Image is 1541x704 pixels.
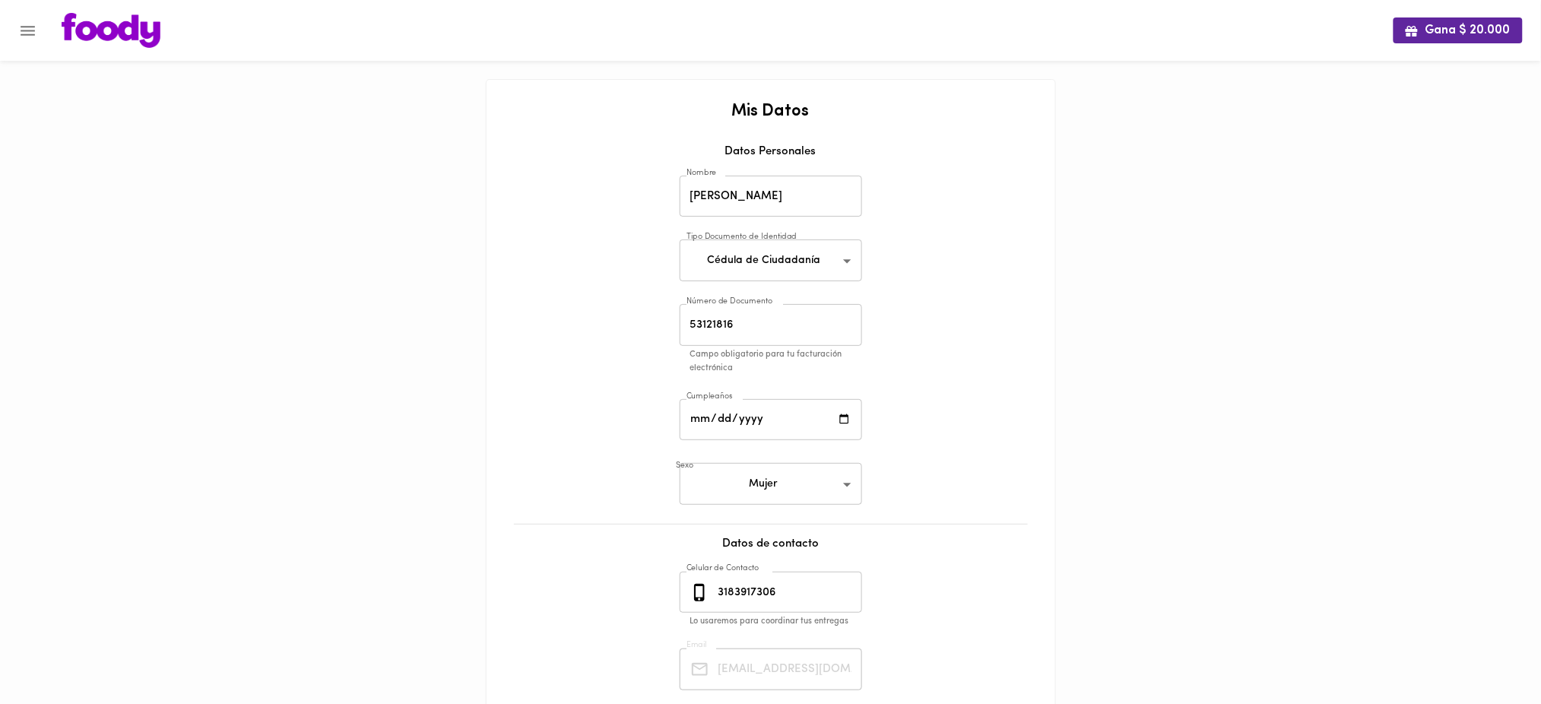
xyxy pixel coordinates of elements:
input: 3010000000 [715,572,862,614]
button: Gana $ 20.000 [1394,17,1523,43]
div: Mujer [680,463,862,505]
div: Datos Personales [502,144,1040,171]
input: Tu nombre [680,176,862,217]
p: Lo usaremos para coordinar tus entregas [690,615,873,629]
div: Cédula de Ciudadanía [680,239,862,281]
input: Número de Documento [680,304,862,346]
iframe: Messagebird Livechat Widget [1453,616,1526,689]
img: logo.png [62,13,160,48]
label: Sexo [676,461,693,472]
p: Campo obligatorio para tu facturación electrónica [690,348,873,376]
div: Datos de contacto [502,536,1040,567]
button: Menu [9,12,46,49]
span: Gana $ 20.000 [1406,24,1511,38]
h2: Mis Datos [502,103,1040,121]
input: Tu Email [715,649,862,690]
